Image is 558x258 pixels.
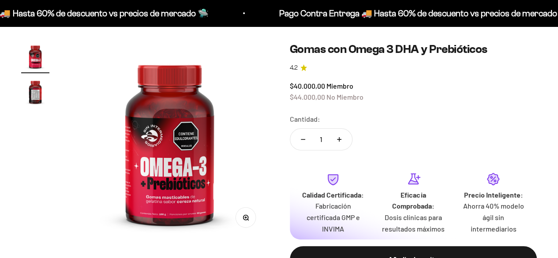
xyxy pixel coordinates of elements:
span: $40.000,00 [290,82,325,90]
strong: Precio Inteligente: [464,191,523,199]
button: Aumentar cantidad [326,129,352,150]
strong: Eficacia Comprobada: [392,191,434,210]
p: Fabricación certificada GMP e INVIMA [300,200,367,234]
span: Miembro [326,82,353,90]
span: $44.000,00 [290,93,325,101]
img: Gomas con Omega 3 DHA y Prebióticos [71,42,269,240]
img: Gomas con Omega 3 DHA y Prebióticos [21,42,49,71]
button: Reducir cantidad [290,129,316,150]
span: No Miembro [326,93,363,101]
button: Ir al artículo 2 [21,78,49,108]
button: Ir al artículo 1 [21,42,49,73]
a: 4.24.2 de 5.0 estrellas [290,63,537,73]
label: Cantidad: [290,113,320,125]
span: 4.2 [290,63,298,73]
img: Gomas con Omega 3 DHA y Prebióticos [21,78,49,106]
h1: Gomas con Omega 3 DHA y Prebióticos [290,42,537,56]
strong: Calidad Certificada: [302,191,364,199]
p: Ahorra 40% modelo ágil sin intermediarios [461,200,527,234]
p: Dosis clínicas para resultados máximos [380,212,446,234]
